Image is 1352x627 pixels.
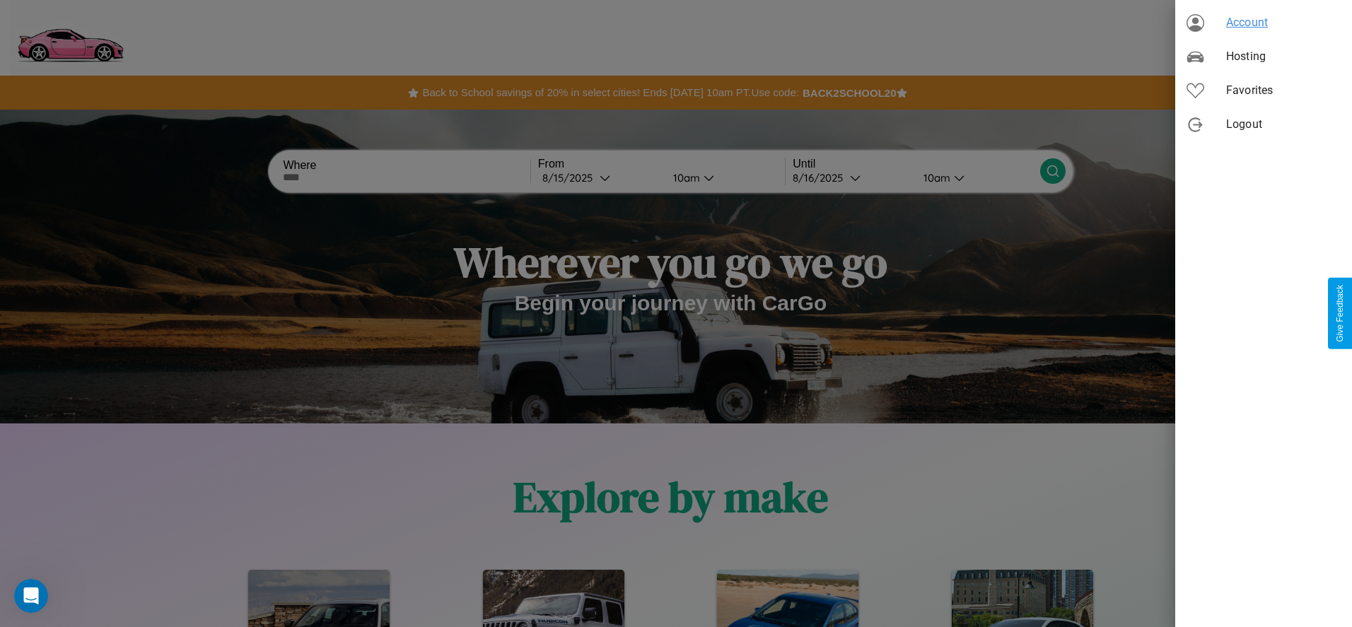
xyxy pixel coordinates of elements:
[1175,74,1352,107] div: Favorites
[1175,6,1352,40] div: Account
[1226,14,1341,31] span: Account
[1175,107,1352,141] div: Logout
[1226,82,1341,99] span: Favorites
[1226,48,1341,65] span: Hosting
[1226,116,1341,133] span: Logout
[1335,285,1345,342] div: Give Feedback
[1175,40,1352,74] div: Hosting
[14,579,48,613] iframe: Intercom live chat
